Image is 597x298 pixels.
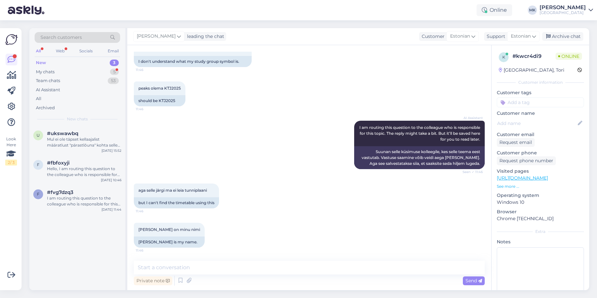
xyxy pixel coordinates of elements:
[497,208,584,215] p: Browser
[499,67,564,74] div: [GEOGRAPHIC_DATA], Tori
[497,89,584,96] p: Customer tags
[67,116,88,122] span: New chats
[354,146,485,169] div: Suunan selle küsimuse kolleegile, kes selle teema eest vastutab. Vastuse saamine võib veidi aega ...
[134,237,205,248] div: [PERSON_NAME] is my name.
[497,149,584,156] p: Customer phone
[497,215,584,222] p: Chrome [TECHNICAL_ID]
[102,207,121,212] div: [DATE] 11:44
[5,33,18,46] img: Askly Logo
[36,87,60,93] div: AI Assistant
[502,55,505,60] span: k
[134,276,172,285] div: Private note
[497,238,584,245] p: Notes
[477,4,512,16] div: Online
[36,96,41,102] div: All
[110,60,119,66] div: 3
[497,168,584,175] p: Visited pages
[458,169,483,174] span: Seen ✓ 11:46
[134,95,185,106] div: should be KTJ2025
[184,33,224,40] div: leading the chat
[47,136,121,148] div: Mul ei ole täpset kellaajalist määratlust "pärastlõuna" kohta selles kontekstis. Edastan teie küs...
[36,69,55,75] div: My chats
[497,175,548,181] a: [URL][DOMAIN_NAME]
[136,107,160,112] span: 11:46
[101,178,121,183] div: [DATE] 10:46
[138,227,200,232] span: [PERSON_NAME] on minu nimi
[540,10,586,15] div: [GEOGRAPHIC_DATA]
[511,33,531,40] span: Estonian
[512,52,556,60] div: # kwcr4di9
[47,160,70,166] span: #fbfoxyji
[36,105,55,111] div: Archived
[78,47,94,55] div: Socials
[359,125,481,142] span: I am routing this question to the colleague who is responsible for this topic. The reply might ta...
[134,56,252,67] div: I don't understand what my study group symbol is.
[419,33,445,40] div: Customer
[102,148,121,153] div: [DATE] 15:52
[47,131,78,136] span: #ukswawbq
[540,5,593,15] a: [PERSON_NAME][GEOGRAPHIC_DATA]
[136,209,160,214] span: 11:46
[497,120,576,127] input: Add name
[542,32,583,41] div: Archive chat
[136,248,160,253] span: 11:46
[55,47,66,55] div: Web
[5,160,17,166] div: 2 / 3
[497,199,584,206] p: Windows 10
[134,197,219,208] div: but I can't find the timetable using this
[47,166,121,178] div: Hello, I am routing this question to the colleague who is responsible for this topic. The reply m...
[110,69,119,75] div: 5
[37,133,40,138] span: u
[497,192,584,199] p: Operating system
[47,189,73,195] span: #fvg7dzq3
[484,33,505,40] div: Support
[497,156,556,165] div: Request phone number
[36,78,60,84] div: Team chats
[36,60,46,66] div: New
[450,33,470,40] span: Estonian
[108,78,119,84] div: 53
[35,47,42,55] div: All
[138,86,181,91] span: peaks olema KTJ2025
[528,6,537,15] div: MK
[556,53,582,60] span: Online
[37,162,39,167] span: f
[497,184,584,189] p: See more ...
[497,79,584,85] div: Customer information
[5,136,17,166] div: Look Here
[458,115,483,120] span: AI Assistant
[497,131,584,138] p: Customer email
[137,33,176,40] span: [PERSON_NAME]
[40,34,82,41] span: Search customers
[136,67,160,72] span: 11:46
[138,188,207,193] span: aga selle järgi ma ei leia tunniplaani
[465,278,482,284] span: Send
[47,195,121,207] div: I am routing this question to the colleague who is responsible for this topic. The reply might ta...
[497,110,584,117] p: Customer name
[497,97,584,107] input: Add a tag
[106,47,120,55] div: Email
[497,229,584,235] div: Extra
[540,5,586,10] div: [PERSON_NAME]
[497,138,535,147] div: Request email
[37,192,39,197] span: f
